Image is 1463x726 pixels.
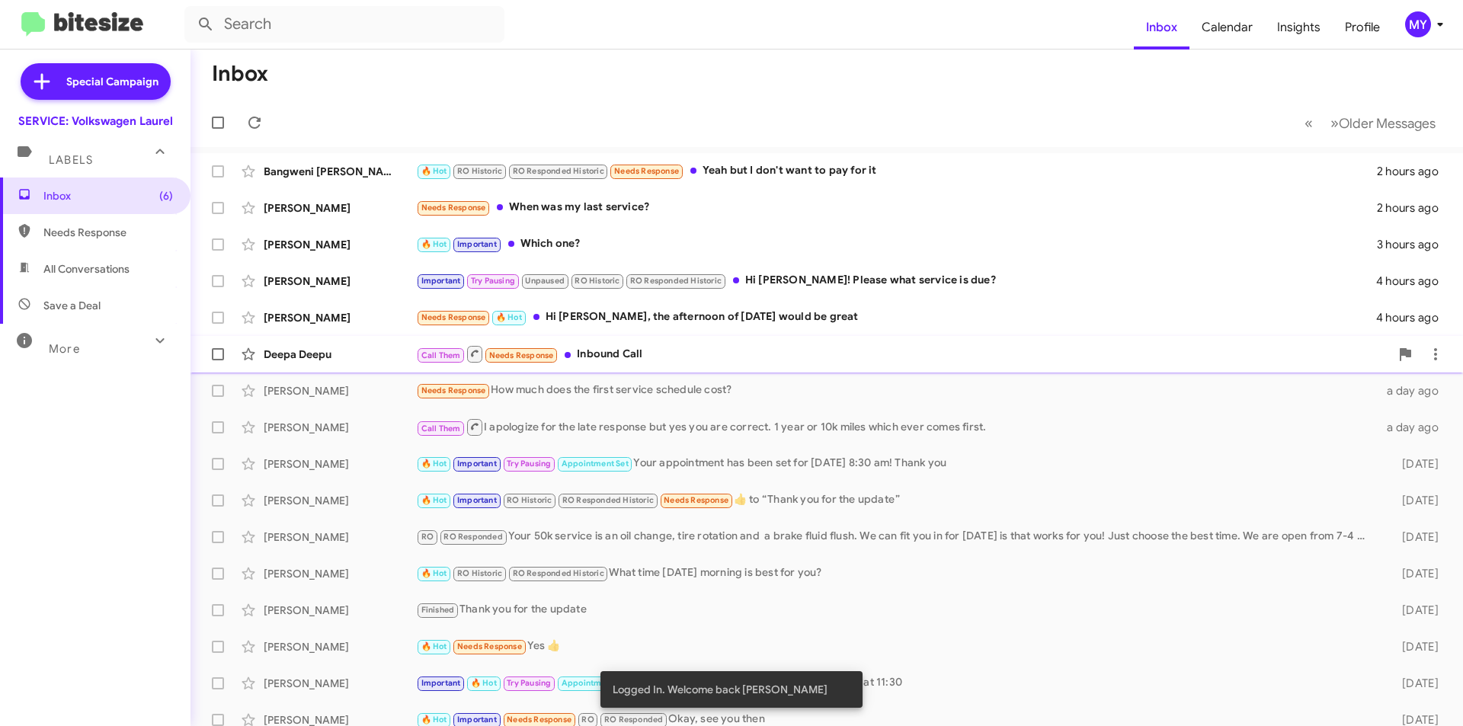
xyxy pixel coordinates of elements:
[1378,529,1451,545] div: [DATE]
[471,276,515,286] span: Try Pausing
[66,74,158,89] span: Special Campaign
[21,63,171,100] a: Special Campaign
[264,566,416,581] div: [PERSON_NAME]
[416,272,1376,289] div: Hi [PERSON_NAME]! Please what service is due?
[1295,107,1322,139] button: Previous
[525,276,565,286] span: Unpaused
[507,678,551,688] span: Try Pausing
[507,459,551,469] span: Try Pausing
[416,382,1378,399] div: How much does the first service schedule cost?
[1134,5,1189,50] a: Inbox
[1333,5,1392,50] a: Profile
[421,350,461,360] span: Call Them
[489,350,554,360] span: Needs Response
[1377,200,1451,216] div: 2 hours ago
[43,188,173,203] span: Inbox
[184,6,504,43] input: Search
[421,239,447,249] span: 🔥 Hot
[457,166,502,176] span: RO Historic
[416,564,1378,582] div: What time [DATE] morning is best for you?
[421,568,447,578] span: 🔥 Hot
[664,495,728,505] span: Needs Response
[562,678,629,688] span: Appointment Set
[416,674,1378,692] div: Absolutely! We will see you at 11:30
[1405,11,1431,37] div: MY
[1377,164,1451,179] div: 2 hours ago
[1378,566,1451,581] div: [DATE]
[1378,603,1451,618] div: [DATE]
[264,347,416,362] div: Deepa Deepu
[1378,383,1451,398] div: a day ago
[457,715,497,724] span: Important
[1189,5,1265,50] a: Calendar
[1378,456,1451,472] div: [DATE]
[264,273,416,289] div: [PERSON_NAME]
[421,532,434,542] span: RO
[416,491,1378,509] div: ​👍​ to “ Thank you for the update ”
[421,459,447,469] span: 🔥 Hot
[421,385,486,395] span: Needs Response
[1378,493,1451,508] div: [DATE]
[457,568,502,578] span: RO Historic
[575,276,619,286] span: RO Historic
[443,532,502,542] span: RO Responded
[513,166,604,176] span: RO Responded Historic
[457,641,522,651] span: Needs Response
[1330,114,1339,133] span: »
[264,383,416,398] div: [PERSON_NAME]
[471,678,497,688] span: 🔥 Hot
[562,495,654,505] span: RO Responded Historic
[212,62,268,86] h1: Inbox
[507,495,552,505] span: RO Historic
[1305,114,1313,133] span: «
[1376,273,1451,289] div: 4 hours ago
[421,424,461,433] span: Call Them
[264,420,416,435] div: [PERSON_NAME]
[457,239,497,249] span: Important
[416,162,1377,180] div: Yeah but I don't want to pay for it
[457,495,497,505] span: Important
[416,235,1377,253] div: Which one?
[49,342,80,356] span: More
[416,417,1378,437] div: I apologize for the late response but yes you are correct. 1 year or 10k miles which ever comes f...
[1265,5,1333,50] a: Insights
[614,166,679,176] span: Needs Response
[421,495,447,505] span: 🔥 Hot
[43,298,101,313] span: Save a Deal
[264,237,416,252] div: [PERSON_NAME]
[421,641,447,651] span: 🔥 Hot
[513,568,604,578] span: RO Responded Historic
[416,344,1390,363] div: Inbound Call
[159,188,173,203] span: (6)
[416,638,1378,655] div: Yes 👍
[264,493,416,508] div: [PERSON_NAME]
[49,153,93,167] span: Labels
[1378,676,1451,691] div: [DATE]
[1377,237,1451,252] div: 3 hours ago
[421,715,447,724] span: 🔥 Hot
[416,309,1376,326] div: Hi [PERSON_NAME], the afternoon of [DATE] would be great
[613,682,828,697] span: Logged In. Welcome back [PERSON_NAME]
[1378,639,1451,654] div: [DATE]
[1296,107,1445,139] nav: Page navigation example
[457,459,497,469] span: Important
[264,529,416,545] div: [PERSON_NAME]
[264,676,416,691] div: [PERSON_NAME]
[264,200,416,216] div: [PERSON_NAME]
[264,310,416,325] div: [PERSON_NAME]
[43,261,130,277] span: All Conversations
[416,455,1378,472] div: Your appointment has been set for [DATE] 8:30 am! Thank you
[264,603,416,618] div: [PERSON_NAME]
[421,678,461,688] span: Important
[1392,11,1446,37] button: MY
[1378,420,1451,435] div: a day ago
[421,166,447,176] span: 🔥 Hot
[264,639,416,654] div: [PERSON_NAME]
[421,605,455,615] span: Finished
[1321,107,1445,139] button: Next
[630,276,722,286] span: RO Responded Historic
[416,528,1378,545] div: Your 50k service is an oil change, tire rotation and a brake fluid flush. We can fit you in for [...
